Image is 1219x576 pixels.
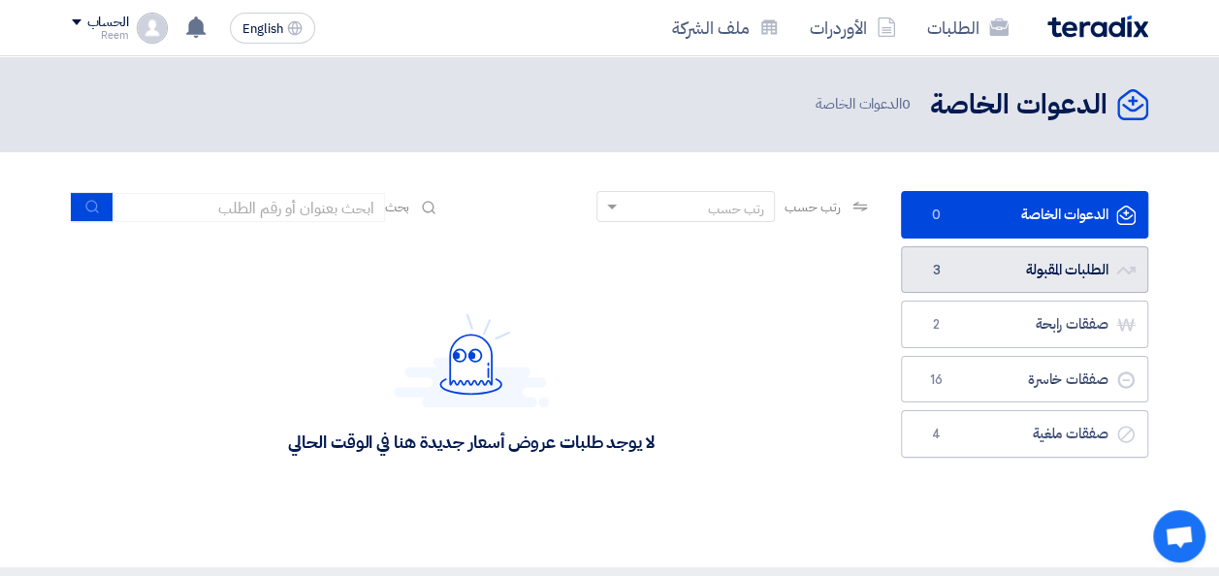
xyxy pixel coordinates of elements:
span: 16 [925,370,948,390]
div: Open chat [1153,510,1205,562]
span: بحث [385,197,410,217]
span: 0 [925,206,948,225]
input: ابحث بعنوان أو رقم الطلب [113,193,385,222]
h2: الدعوات الخاصة [930,86,1107,124]
a: الطلبات [912,5,1024,50]
a: الطلبات المقبولة3 [901,246,1148,294]
div: الحساب [87,15,129,31]
a: صفقات ملغية4 [901,410,1148,458]
a: صفقات خاسرة16 [901,356,1148,403]
span: English [242,22,283,36]
span: الدعوات الخاصة [816,93,914,115]
span: 2 [925,315,948,335]
div: رتب حسب [708,199,764,219]
div: لا يوجد طلبات عروض أسعار جديدة هنا في الوقت الحالي [288,431,654,453]
span: 0 [902,93,911,114]
a: ملف الشركة [657,5,794,50]
img: Hello [394,313,549,407]
a: الأوردرات [794,5,912,50]
div: Reem [72,30,129,41]
img: Teradix logo [1047,16,1148,38]
span: رتب حسب [785,197,840,217]
a: الدعوات الخاصة0 [901,191,1148,239]
span: 3 [925,261,948,280]
span: 4 [925,425,948,444]
a: صفقات رابحة2 [901,301,1148,348]
img: profile_test.png [137,13,168,44]
button: English [230,13,315,44]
